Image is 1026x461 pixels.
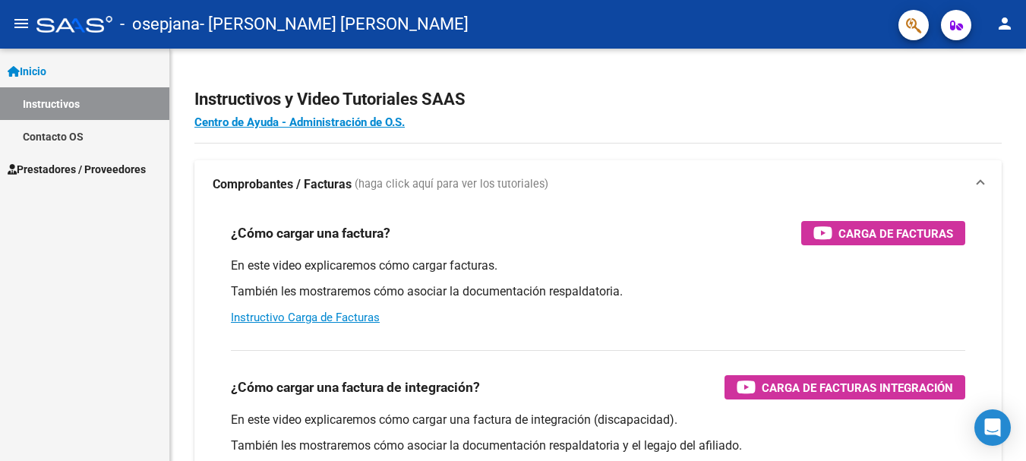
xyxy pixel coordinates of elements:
[231,283,965,300] p: También les mostraremos cómo asociar la documentación respaldatoria.
[231,412,965,428] p: En este video explicaremos cómo cargar una factura de integración (discapacidad).
[194,160,1002,209] mat-expansion-panel-header: Comprobantes / Facturas (haga click aquí para ver los tutoriales)
[194,115,405,129] a: Centro de Ayuda - Administración de O.S.
[8,161,146,178] span: Prestadores / Proveedores
[231,311,380,324] a: Instructivo Carga de Facturas
[355,176,548,193] span: (haga click aquí para ver los tutoriales)
[838,224,953,243] span: Carga de Facturas
[200,8,469,41] span: - [PERSON_NAME] [PERSON_NAME]
[801,221,965,245] button: Carga de Facturas
[231,437,965,454] p: También les mostraremos cómo asociar la documentación respaldatoria y el legajo del afiliado.
[120,8,200,41] span: - osepjana
[974,409,1011,446] div: Open Intercom Messenger
[12,14,30,33] mat-icon: menu
[231,257,965,274] p: En este video explicaremos cómo cargar facturas.
[194,85,1002,114] h2: Instructivos y Video Tutoriales SAAS
[231,223,390,244] h3: ¿Cómo cargar una factura?
[725,375,965,399] button: Carga de Facturas Integración
[231,377,480,398] h3: ¿Cómo cargar una factura de integración?
[996,14,1014,33] mat-icon: person
[8,63,46,80] span: Inicio
[762,378,953,397] span: Carga de Facturas Integración
[213,176,352,193] strong: Comprobantes / Facturas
